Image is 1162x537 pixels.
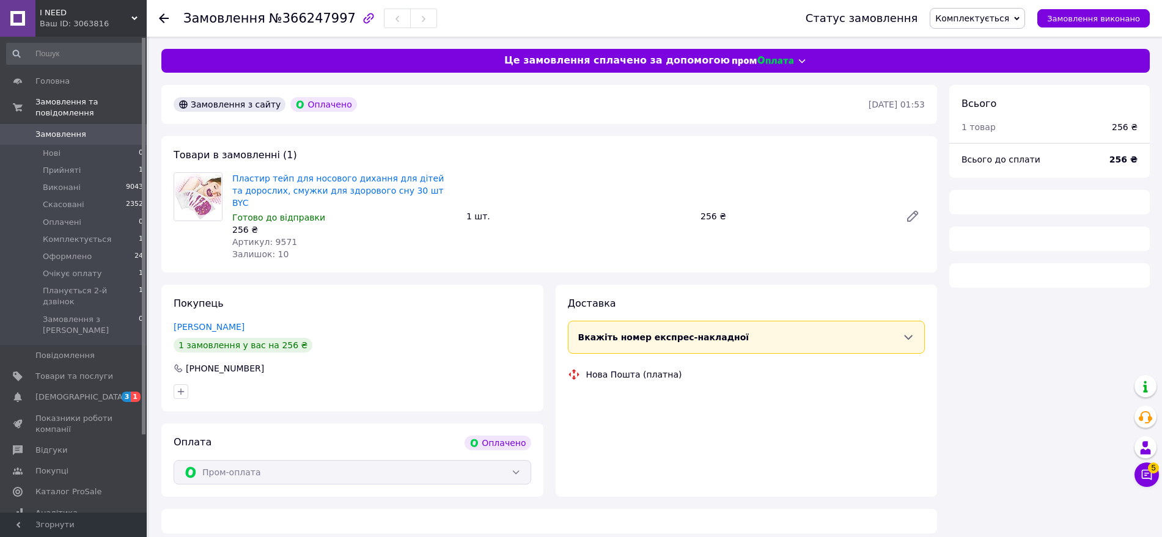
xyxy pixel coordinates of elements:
[43,148,61,159] span: Нові
[35,413,113,435] span: Показники роботи компанії
[139,217,143,228] span: 0
[159,12,169,24] div: Повернутися назад
[232,237,297,247] span: Артикул: 9571
[35,76,70,87] span: Головна
[696,208,895,225] div: 256 ₴
[35,129,86,140] span: Замовлення
[232,174,444,208] a: Пластир тейп для носового дихання для дітей та дорослих, смужки для здорового сну 30 шт BYC
[174,149,297,161] span: Товари в замовленні (1)
[139,165,143,176] span: 1
[1047,14,1140,23] span: Замовлення виконано
[35,445,67,456] span: Відгуки
[174,338,312,353] div: 1 замовлення у вас на 256 ₴
[583,368,685,381] div: Нова Пошта (платна)
[290,97,356,112] div: Оплачено
[43,182,81,193] span: Виконані
[43,314,139,336] span: Замовлення з [PERSON_NAME]
[122,392,131,402] span: 3
[869,100,925,109] time: [DATE] 01:53
[174,436,211,448] span: Оплата
[232,224,457,236] div: 256 ₴
[232,249,289,259] span: Залишок: 10
[35,466,68,477] span: Покупці
[174,322,245,332] a: [PERSON_NAME]
[174,298,224,309] span: Покупець
[461,208,696,225] div: 1 шт.
[43,199,84,210] span: Скасовані
[232,213,325,222] span: Готово до відправки
[40,7,131,18] span: I NEED
[43,251,92,262] span: Оформлено
[131,392,141,402] span: 1
[1134,462,1159,487] button: Чат з покупцем5
[962,155,1040,164] span: Всього до сплати
[175,173,221,221] img: Пластир тейп для носового дихання для дітей та дорослих, смужки для здорового сну 30 шт BYC
[183,11,265,26] span: Замовлення
[35,392,126,403] span: [DEMOGRAPHIC_DATA]
[806,12,918,24] div: Статус замовлення
[139,234,143,245] span: 1
[504,54,730,68] span: Це замовлення сплачено за допомогою
[139,285,143,307] span: 1
[43,268,101,279] span: Очікує оплату
[935,13,1009,23] span: Комплектується
[139,314,143,336] span: 0
[139,148,143,159] span: 0
[1037,9,1150,27] button: Замовлення виконано
[962,122,996,132] span: 1 товар
[465,436,531,450] div: Оплачено
[962,98,996,109] span: Всього
[6,43,144,65] input: Пошук
[174,97,285,112] div: Замовлення з сайту
[139,268,143,279] span: 1
[35,486,101,497] span: Каталог ProSale
[1112,121,1138,133] div: 256 ₴
[40,18,147,29] div: Ваш ID: 3063816
[43,165,81,176] span: Прийняті
[35,97,147,119] span: Замовлення та повідомлення
[126,182,143,193] span: 9043
[43,234,111,245] span: Комплектується
[269,11,356,26] span: №366247997
[43,217,81,228] span: Оплачені
[35,371,113,382] span: Товари та послуги
[35,508,78,519] span: Аналітика
[185,362,265,374] div: [PHONE_NUMBER]
[1148,462,1159,473] span: 5
[43,285,139,307] span: Планується 2-й дзвінок
[134,251,143,262] span: 24
[900,204,925,228] a: Редагувати
[1109,155,1138,164] b: 256 ₴
[578,332,749,342] span: Вкажіть номер експрес-накладної
[568,298,616,309] span: Доставка
[126,199,143,210] span: 2352
[35,350,95,361] span: Повідомлення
